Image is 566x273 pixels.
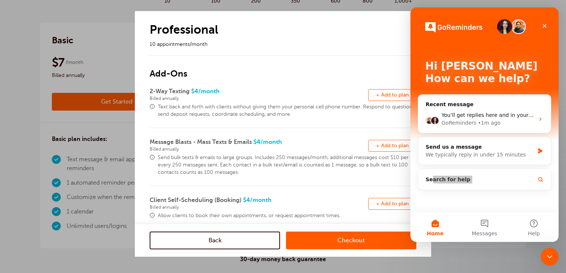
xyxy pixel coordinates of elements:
[16,223,33,229] span: Home
[31,112,66,119] div: GoReminders
[158,212,416,219] span: Allow clients to book their own appointments, or request appointment times.
[158,154,416,176] span: Send bulk texts & emails to large groups. Includes 250 messages/month, additional messages cost $...
[150,22,400,37] h1: Professional
[11,165,137,179] button: Search for help
[368,198,416,210] button: + Add to plan
[260,139,282,145] span: /month
[368,140,416,152] button: + Add to plan
[127,12,141,25] div: Close
[150,197,368,210] span: $4
[376,92,409,98] span: + Add to plan
[150,88,190,95] span: 2-Way Texting
[49,205,99,235] button: Messages
[99,205,148,235] button: Help
[117,223,129,229] span: Help
[31,105,346,111] span: You’ll get replies here and in your email: ✉️ [EMAIL_ADDRESS][DOMAIN_NAME] Our usual reply time 🕒...
[15,144,124,151] div: We typically reply in under 15 minutes
[61,223,87,229] span: Messages
[376,201,409,206] span: + Add to plan
[150,146,368,152] span: Billed annually
[150,55,416,80] h2: Add-Ons
[150,139,368,152] span: $4
[150,139,252,145] span: Message Blasts - Mass Texts & Emails
[150,41,400,48] p: 10 appointments/month
[376,143,409,148] span: + Add to plan
[250,197,272,203] span: /month
[150,205,368,210] span: Billed annually
[15,136,124,144] div: Send us a message
[15,168,60,176] span: Search for help
[7,129,141,158] div: Send us a messageWe typically reply in under 15 minutes
[541,248,559,266] iframe: Intercom live chat
[67,112,90,119] div: • 1m ago
[150,96,368,101] span: Billed annually
[368,89,416,101] button: + Add to plan
[410,7,559,242] iframe: Intercom live chat
[158,103,416,118] span: Text back and forth with clients without giving them your personal cell phone number. Respond to ...
[198,88,220,95] span: /month
[150,232,280,249] a: Back
[150,197,242,203] span: Client Self-Scheduling (Booking)
[286,232,416,249] a: Checkout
